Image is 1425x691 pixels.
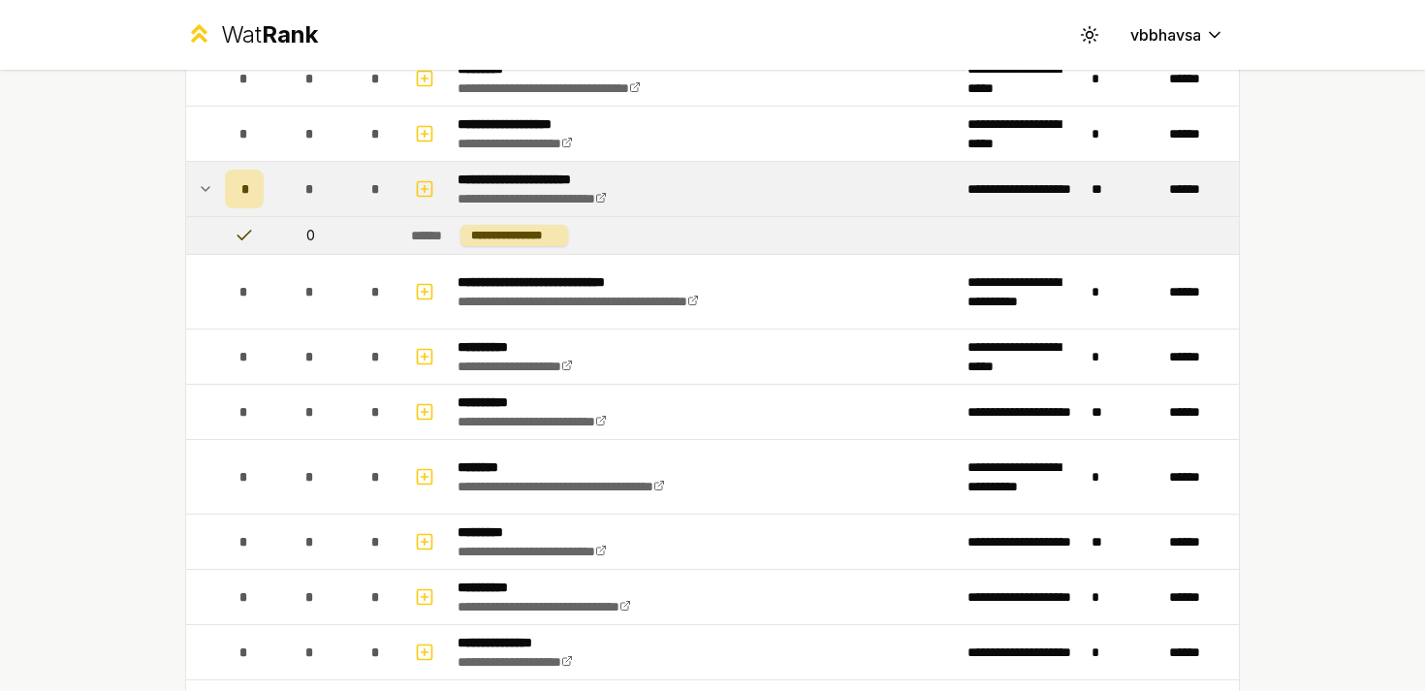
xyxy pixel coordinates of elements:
[1115,17,1240,52] button: vbbhavsa
[271,217,349,254] td: 0
[262,20,318,48] span: Rank
[185,19,318,50] a: WatRank
[1130,23,1201,47] span: vbbhavsa
[221,19,318,50] div: Wat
